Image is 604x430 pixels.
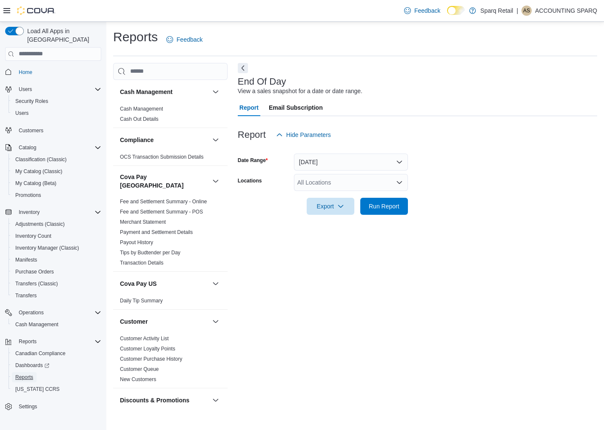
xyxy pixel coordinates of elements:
[12,372,101,382] span: Reports
[360,198,408,215] button: Run Report
[238,63,248,73] button: Next
[120,105,163,112] span: Cash Management
[12,290,40,301] a: Transfers
[15,192,41,199] span: Promotions
[120,396,189,404] h3: Discounts & Promotions
[15,84,101,94] span: Users
[15,374,33,381] span: Reports
[120,297,163,304] span: Daily Tip Summary
[113,152,228,165] div: Compliance
[12,290,101,301] span: Transfers
[120,335,169,342] span: Customer Activity List
[211,135,221,145] button: Compliance
[9,371,105,383] button: Reports
[120,279,157,288] h3: Cova Pay US
[396,179,403,186] button: Open list of options
[9,177,105,189] button: My Catalog (Beta)
[120,376,156,382] a: New Customers
[15,125,101,136] span: Customers
[211,316,221,327] button: Customer
[15,336,101,347] span: Reports
[15,110,28,117] span: Users
[12,190,45,200] a: Promotions
[12,384,101,394] span: Washington CCRS
[447,6,465,15] input: Dark Mode
[15,98,48,105] span: Security Roles
[12,178,60,188] a: My Catalog (Beta)
[120,345,175,352] span: Customer Loyalty Points
[9,254,105,266] button: Manifests
[9,95,105,107] button: Security Roles
[12,96,51,106] a: Security Roles
[9,107,105,119] button: Users
[15,156,67,163] span: Classification (Classic)
[120,229,193,235] a: Payment and Settlement Details
[19,338,37,345] span: Reports
[24,27,101,44] span: Load All Apps in [GEOGRAPHIC_DATA]
[12,219,68,229] a: Adjustments (Classic)
[120,259,163,266] span: Transaction Details
[120,173,209,190] button: Cova Pay [GEOGRAPHIC_DATA]
[12,360,53,370] a: Dashboards
[12,154,101,165] span: Classification (Classic)
[15,308,101,318] span: Operations
[120,136,154,144] h3: Compliance
[2,206,105,218] button: Inventory
[12,243,101,253] span: Inventory Manager (Classic)
[15,207,101,217] span: Inventory
[2,124,105,137] button: Customers
[2,400,105,413] button: Settings
[113,296,228,309] div: Cova Pay US
[286,131,331,139] span: Hide Parameters
[15,125,47,136] a: Customers
[15,402,40,412] a: Settings
[12,267,101,277] span: Purchase Orders
[120,208,203,215] span: Fee and Settlement Summary - POS
[19,86,32,93] span: Users
[401,2,444,19] a: Feedback
[15,84,35,94] button: Users
[9,165,105,177] button: My Catalog (Classic)
[516,6,518,16] p: |
[120,198,207,205] span: Fee and Settlement Summary - Online
[120,376,156,383] span: New Customers
[269,99,323,116] span: Email Subscription
[12,231,55,241] a: Inventory Count
[15,386,60,393] span: [US_STATE] CCRS
[12,108,32,118] a: Users
[12,154,70,165] a: Classification (Classic)
[15,292,37,299] span: Transfers
[211,176,221,186] button: Cova Pay [GEOGRAPHIC_DATA]
[120,219,166,225] a: Merchant Statement
[15,256,37,263] span: Manifests
[113,104,228,128] div: Cash Management
[120,154,204,160] a: OCS Transaction Submission Details
[15,321,58,328] span: Cash Management
[15,350,66,357] span: Canadian Compliance
[523,6,530,16] span: AS
[238,177,262,184] label: Locations
[120,136,209,144] button: Compliance
[120,249,180,256] span: Tips by Budtender per Day
[15,180,57,187] span: My Catalog (Beta)
[15,67,36,77] a: Home
[120,229,193,236] span: Payment and Settlement Details
[120,116,159,122] a: Cash Out Details
[12,219,101,229] span: Adjustments (Classic)
[273,126,334,143] button: Hide Parameters
[12,319,101,330] span: Cash Management
[480,6,513,16] p: Sparq Retail
[120,279,209,288] button: Cova Pay US
[211,279,221,289] button: Cova Pay US
[120,239,153,246] span: Payout History
[120,317,209,326] button: Customer
[12,384,63,394] a: [US_STATE] CCRS
[15,245,79,251] span: Inventory Manager (Classic)
[2,307,105,319] button: Operations
[9,242,105,254] button: Inventory Manager (Classic)
[9,278,105,290] button: Transfers (Classic)
[12,319,62,330] a: Cash Management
